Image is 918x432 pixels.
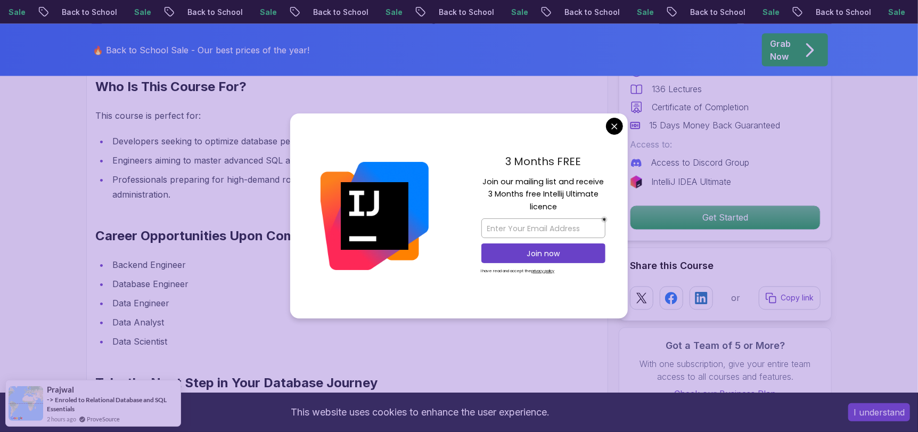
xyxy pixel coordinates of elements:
p: 🔥 Back to School Sale - Our best prices of the year! [93,44,309,56]
li: Data Engineer [109,296,548,311]
li: Engineers aiming to master advanced SQL and database features. [109,153,548,168]
p: Back to School [35,7,108,18]
button: Get Started [630,206,821,230]
span: 2 hours ago [47,414,76,423]
p: Sale [233,7,267,18]
a: Enroled to Relational Database and SQL Essentials [47,396,167,413]
img: provesource social proof notification image [9,386,43,421]
img: jetbrains logo [630,176,643,189]
button: Accept cookies [848,403,910,421]
p: Back to School [412,7,485,18]
p: 136 Lectures [652,83,702,96]
p: Sale [108,7,142,18]
p: Sale [610,7,644,18]
p: Back to School [789,7,862,18]
li: Data Analyst [109,315,548,330]
p: 15 Days Money Back Guaranteed [649,119,780,132]
p: Copy link [781,293,814,304]
p: Get Started [630,206,820,230]
li: Developers seeking to optimize database performance. [109,134,548,149]
p: Access to: [630,138,821,151]
button: Copy link [759,287,821,310]
h2: Who Is This Course For? [95,78,548,95]
p: Back to School [161,7,233,18]
p: Back to School [663,7,736,18]
p: Sale [736,7,770,18]
h2: Share this Course [630,259,821,274]
p: Sale [485,7,519,18]
p: Certificate of Completion [652,101,749,114]
span: -> [47,395,54,404]
h3: Got a Team of 5 or More? [630,339,821,354]
p: Grab Now [770,37,791,63]
p: Back to School [538,7,610,18]
p: Sale [862,7,896,18]
li: Data Scientist [109,334,548,349]
span: Prajwal [47,385,74,394]
li: Professionals preparing for high-demand roles in backend development, data engineering, and datab... [109,172,548,202]
p: Access to Discord Group [651,157,749,169]
h2: Career Opportunities Upon Completion [95,227,548,244]
p: IntelliJ IDEA Ultimate [651,176,731,189]
li: Database Engineer [109,276,548,291]
p: or [732,292,741,305]
p: Back to School [286,7,359,18]
a: Check our Business Plan [630,388,821,401]
a: ProveSource [87,414,120,423]
h2: Take the Next Step in Your Database Journey [95,374,548,392]
p: This course is perfect for: [95,108,548,123]
div: This website uses cookies to enhance the user experience. [8,401,832,424]
p: Sale [359,7,393,18]
li: Backend Engineer [109,257,548,272]
p: With one subscription, give your entire team access to all courses and features. [630,358,821,384]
